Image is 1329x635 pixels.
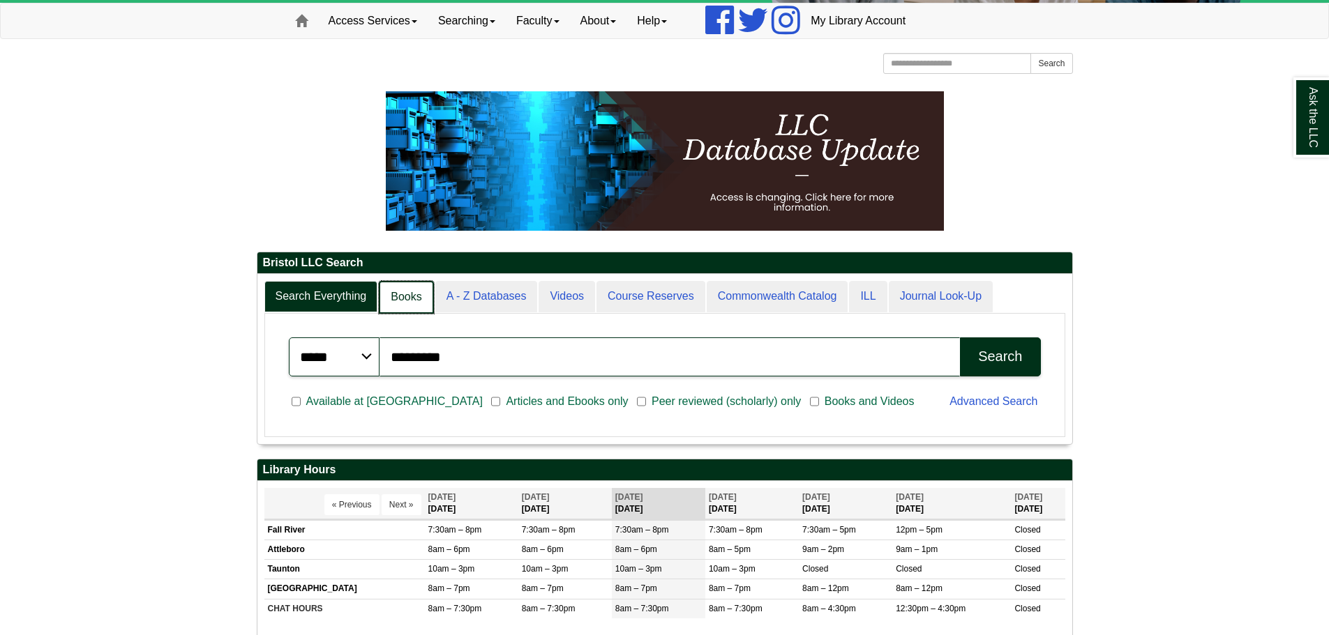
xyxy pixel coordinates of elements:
[896,525,943,535] span: 12pm – 5pm
[264,540,425,560] td: Attleboro
[709,544,751,554] span: 8am – 5pm
[1014,544,1040,554] span: Closed
[257,252,1072,274] h2: Bristol LLC Search
[264,520,425,540] td: Fall River
[889,281,993,312] a: Journal Look-Up
[1014,492,1042,502] span: [DATE]
[802,544,844,554] span: 9am – 2pm
[637,395,646,408] input: Peer reviewed (scholarly) only
[522,604,576,613] span: 8am – 7:30pm
[615,525,669,535] span: 7:30am – 8pm
[428,583,470,593] span: 8am – 7pm
[386,91,944,231] img: HTML tutorial
[264,599,425,618] td: CHAT HOURS
[896,492,924,502] span: [DATE]
[646,393,806,410] span: Peer reviewed (scholarly) only
[522,544,564,554] span: 8am – 6pm
[522,583,564,593] span: 8am – 7pm
[428,492,456,502] span: [DATE]
[522,525,576,535] span: 7:30am – 8pm
[896,544,938,554] span: 9am – 1pm
[264,579,425,599] td: [GEOGRAPHIC_DATA]
[506,3,570,38] a: Faculty
[382,494,421,515] button: Next »
[615,564,662,574] span: 10am – 3pm
[522,564,569,574] span: 10am – 3pm
[849,281,887,312] a: ILL
[802,525,856,535] span: 7:30am – 5pm
[522,492,550,502] span: [DATE]
[615,583,657,593] span: 8am – 7pm
[1014,583,1040,593] span: Closed
[301,393,488,410] span: Available at [GEOGRAPHIC_DATA]
[896,583,943,593] span: 8am – 12pm
[949,395,1037,407] a: Advanced Search
[570,3,627,38] a: About
[707,281,848,312] a: Commonwealth Catalog
[425,488,518,519] th: [DATE]
[709,492,737,502] span: [DATE]
[709,525,763,535] span: 7:30am – 8pm
[518,488,612,519] th: [DATE]
[892,488,1011,519] th: [DATE]
[428,3,506,38] a: Searching
[1030,53,1072,74] button: Search
[799,488,892,519] th: [DATE]
[802,604,856,613] span: 8am – 4:30pm
[960,337,1040,376] button: Search
[810,395,819,408] input: Books and Videos
[709,583,751,593] span: 8am – 7pm
[500,393,633,410] span: Articles and Ebooks only
[428,604,482,613] span: 8am – 7:30pm
[896,564,922,574] span: Closed
[264,560,425,579] td: Taunton
[428,525,482,535] span: 7:30am – 8pm
[435,281,538,312] a: A - Z Databases
[428,564,475,574] span: 10am – 3pm
[264,281,378,312] a: Search Everything
[491,395,500,408] input: Articles and Ebooks only
[705,488,799,519] th: [DATE]
[324,494,380,515] button: « Previous
[292,395,301,408] input: Available at [GEOGRAPHIC_DATA]
[615,492,643,502] span: [DATE]
[318,3,428,38] a: Access Services
[626,3,677,38] a: Help
[802,583,849,593] span: 8am – 12pm
[612,488,705,519] th: [DATE]
[819,393,920,410] span: Books and Videos
[800,3,916,38] a: My Library Account
[596,281,705,312] a: Course Reserves
[379,281,433,314] a: Books
[1011,488,1065,519] th: [DATE]
[539,281,595,312] a: Videos
[709,564,756,574] span: 10am – 3pm
[1014,525,1040,535] span: Closed
[709,604,763,613] span: 8am – 7:30pm
[257,459,1072,481] h2: Library Hours
[802,492,830,502] span: [DATE]
[896,604,966,613] span: 12:30pm – 4:30pm
[615,544,657,554] span: 8am – 6pm
[428,544,470,554] span: 8am – 6pm
[802,564,828,574] span: Closed
[615,604,669,613] span: 8am – 7:30pm
[1014,564,1040,574] span: Closed
[1014,604,1040,613] span: Closed
[978,349,1022,365] div: Search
